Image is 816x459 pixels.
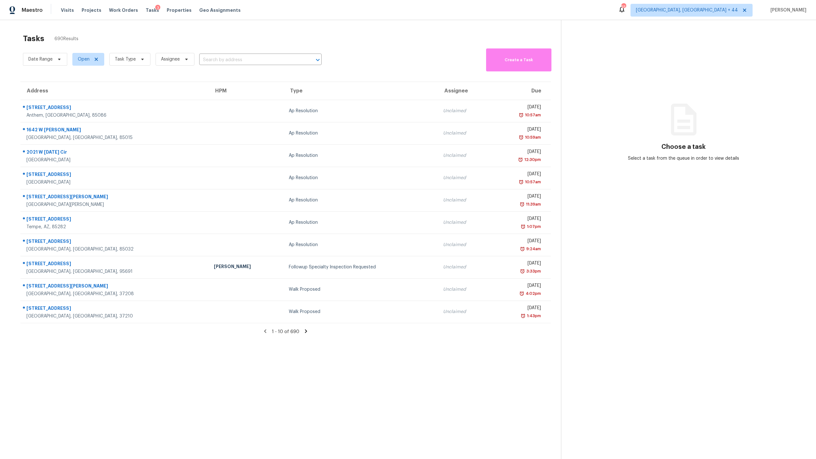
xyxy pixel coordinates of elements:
[26,127,204,135] div: 1642 W [PERSON_NAME]
[146,8,159,12] span: Tasks
[496,215,541,223] div: [DATE]
[214,263,279,271] div: [PERSON_NAME]
[491,82,551,100] th: Due
[26,112,204,119] div: Anthem, [GEOGRAPHIC_DATA], 85086
[289,130,433,136] div: Ap Resolution
[496,149,541,157] div: [DATE]
[443,286,485,293] div: Unclaimed
[443,264,485,270] div: Unclaimed
[55,36,78,42] span: 690 Results
[284,82,438,100] th: Type
[526,313,541,319] div: 1:43pm
[525,246,541,252] div: 9:24am
[524,134,541,141] div: 10:59am
[289,242,433,248] div: Ap Resolution
[115,56,136,62] span: Task Type
[661,144,706,150] h3: Choose a task
[520,246,525,252] img: Overdue Alarm Icon
[78,56,90,62] span: Open
[525,201,541,208] div: 11:39am
[443,309,485,315] div: Unclaimed
[496,305,541,313] div: [DATE]
[768,7,806,13] span: [PERSON_NAME]
[28,56,53,62] span: Date Range
[26,268,204,275] div: [GEOGRAPHIC_DATA], [GEOGRAPHIC_DATA], 95691
[26,238,204,246] div: [STREET_ADDRESS]
[524,179,541,185] div: 10:57am
[61,7,74,13] span: Visits
[26,305,204,313] div: [STREET_ADDRESS]
[26,216,204,224] div: [STREET_ADDRESS]
[518,157,523,163] img: Overdue Alarm Icon
[443,108,485,114] div: Unclaimed
[199,7,241,13] span: Geo Assignments
[520,268,525,274] img: Overdue Alarm Icon
[167,7,192,13] span: Properties
[155,5,160,11] div: 3
[519,134,524,141] img: Overdue Alarm Icon
[496,171,541,179] div: [DATE]
[26,224,204,230] div: Tempe, AZ, 85282
[20,82,209,100] th: Address
[496,126,541,134] div: [DATE]
[496,282,541,290] div: [DATE]
[26,149,204,157] div: 2021 W [DATE] Cir
[313,55,322,64] button: Open
[26,291,204,297] div: [GEOGRAPHIC_DATA], [GEOGRAPHIC_DATA], 37208
[438,82,491,100] th: Assignee
[289,175,433,181] div: Ap Resolution
[289,286,433,293] div: Walk Proposed
[621,4,626,10] div: 551
[496,238,541,246] div: [DATE]
[496,193,541,201] div: [DATE]
[489,56,548,64] span: Create a Task
[524,290,541,297] div: 4:02pm
[443,152,485,159] div: Unclaimed
[26,157,204,163] div: [GEOGRAPHIC_DATA]
[161,56,180,62] span: Assignee
[636,7,738,13] span: [GEOGRAPHIC_DATA], [GEOGRAPHIC_DATA] + 44
[26,179,204,186] div: [GEOGRAPHIC_DATA]
[289,309,433,315] div: Walk Proposed
[26,313,204,319] div: [GEOGRAPHIC_DATA], [GEOGRAPHIC_DATA], 37210
[199,55,304,65] input: Search by address
[496,260,541,268] div: [DATE]
[623,155,745,162] div: Select a task from the queue in order to view details
[22,7,43,13] span: Maestro
[443,219,485,226] div: Unclaimed
[519,112,524,118] img: Overdue Alarm Icon
[526,223,541,230] div: 1:07pm
[109,7,138,13] span: Work Orders
[82,7,101,13] span: Projects
[521,223,526,230] img: Overdue Alarm Icon
[26,201,204,208] div: [GEOGRAPHIC_DATA][PERSON_NAME]
[486,48,551,71] button: Create a Task
[525,268,541,274] div: 3:33pm
[443,130,485,136] div: Unclaimed
[209,82,284,100] th: HPM
[521,313,526,319] img: Overdue Alarm Icon
[520,201,525,208] img: Overdue Alarm Icon
[289,219,433,226] div: Ap Resolution
[289,197,433,203] div: Ap Resolution
[26,193,204,201] div: [STREET_ADDRESS][PERSON_NAME]
[26,135,204,141] div: [GEOGRAPHIC_DATA], [GEOGRAPHIC_DATA], 85015
[26,283,204,291] div: [STREET_ADDRESS][PERSON_NAME]
[443,242,485,248] div: Unclaimed
[524,112,541,118] div: 10:57am
[519,179,524,185] img: Overdue Alarm Icon
[523,157,541,163] div: 12:30pm
[23,35,44,42] h2: Tasks
[272,330,299,334] span: 1 - 10 of 690
[289,108,433,114] div: Ap Resolution
[289,152,433,159] div: Ap Resolution
[26,260,204,268] div: [STREET_ADDRESS]
[26,104,204,112] div: [STREET_ADDRESS]
[26,246,204,252] div: [GEOGRAPHIC_DATA], [GEOGRAPHIC_DATA], 85032
[289,264,433,270] div: Followup Specialty Inspection Requested
[443,197,485,203] div: Unclaimed
[519,290,524,297] img: Overdue Alarm Icon
[443,175,485,181] div: Unclaimed
[26,171,204,179] div: [STREET_ADDRESS]
[496,104,541,112] div: [DATE]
